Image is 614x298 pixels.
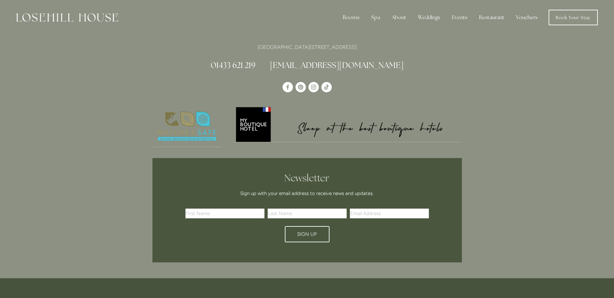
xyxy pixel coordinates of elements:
img: Nature's Safe - Logo [152,106,222,147]
a: [EMAIL_ADDRESS][DOMAIN_NAME] [270,60,404,70]
div: Spa [366,11,385,24]
input: First Name [185,209,264,218]
a: Instagram [308,82,319,92]
span: Sign Up [297,231,317,237]
img: Losehill House [16,13,118,22]
div: Events [447,11,473,24]
button: Sign Up [285,226,329,242]
a: Pinterest [296,82,306,92]
div: About [386,11,411,24]
h2: Newsletter [188,172,427,184]
a: Vouchers [511,11,543,24]
input: Last Name [268,209,347,218]
a: Losehill House Hotel & Spa [283,82,293,92]
div: Rooms [338,11,365,24]
p: [GEOGRAPHIC_DATA][STREET_ADDRESS] [152,43,462,52]
div: Restaurant [474,11,509,24]
a: Book Your Stay [549,10,598,25]
div: Weddings [413,11,445,24]
input: Email Address [350,209,429,218]
a: TikTok [321,82,332,92]
p: Sign up with your email address to receive news and updates. [188,189,427,197]
img: My Boutique Hotel - Logo [232,106,462,142]
a: 01433 621 219 [211,60,255,70]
